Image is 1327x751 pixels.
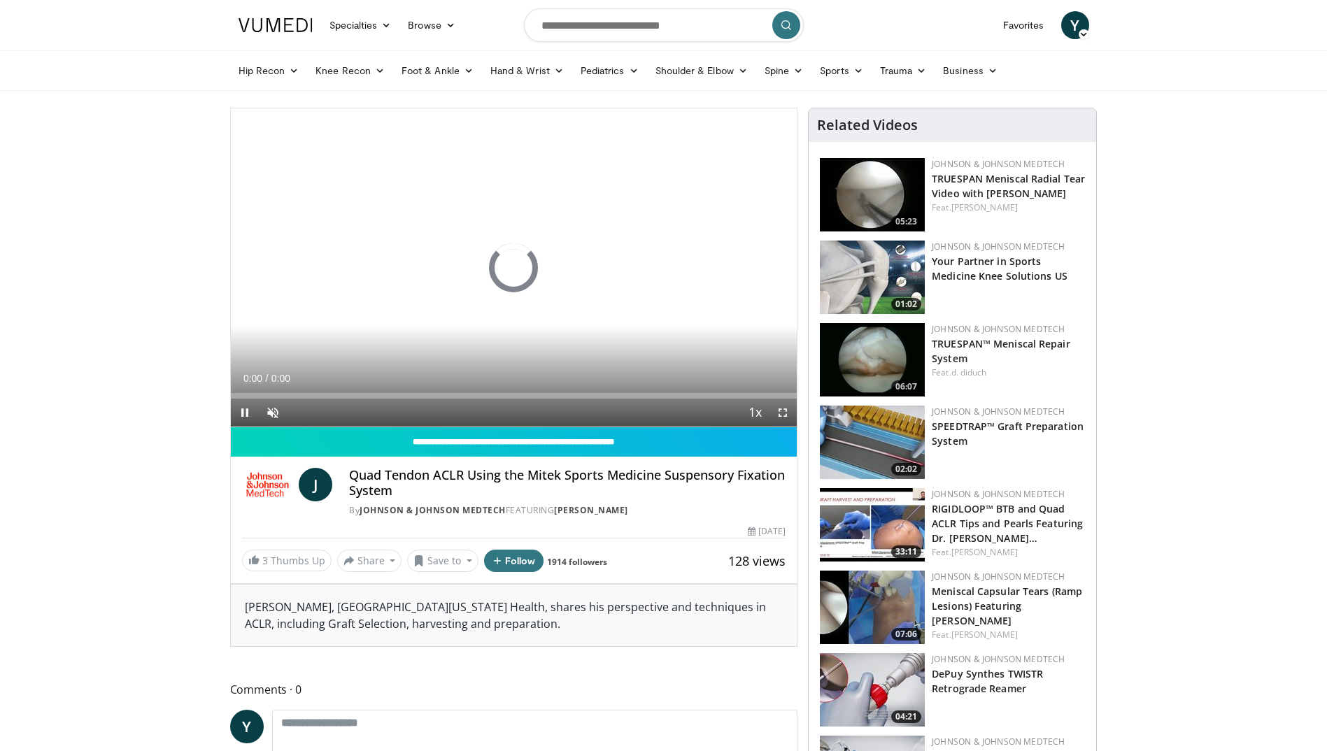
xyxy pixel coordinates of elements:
a: Pediatrics [572,57,647,85]
a: Meniscal Capsular Tears (Ramp Lesions) Featuring [PERSON_NAME] [932,585,1082,627]
span: 06:07 [891,380,921,393]
a: Y [230,710,264,743]
a: Trauma [872,57,935,85]
div: Feat. [932,201,1085,214]
a: [PERSON_NAME] [554,504,628,516]
img: e42d750b-549a-4175-9691-fdba1d7a6a0f.150x105_q85_crop-smart_upscale.jpg [820,323,925,396]
a: Foot & Ankle [393,57,482,85]
a: d. diduch [951,366,987,378]
div: [PERSON_NAME], [GEOGRAPHIC_DATA][US_STATE] Health, shares his perspective and techniques in ACLR,... [231,585,797,646]
img: 0543fda4-7acd-4b5c-b055-3730b7e439d4.150x105_q85_crop-smart_upscale.jpg [820,241,925,314]
img: 0c02c3d5-dde0-442f-bbc0-cf861f5c30d7.150x105_q85_crop-smart_upscale.jpg [820,571,925,644]
a: Johnson & Johnson MedTech [932,488,1065,500]
span: 0:00 [271,373,290,384]
a: 04:21 [820,653,925,727]
a: 1914 followers [547,556,607,568]
span: 04:21 [891,710,921,723]
button: Playback Rate [741,399,769,427]
a: Browse [399,11,464,39]
span: 01:02 [891,298,921,310]
div: Progress Bar [231,393,797,399]
a: Hip Recon [230,57,308,85]
div: Feat. [932,629,1085,641]
div: Feat. [932,546,1085,559]
a: 02:02 [820,406,925,479]
span: 0:00 [243,373,262,384]
div: Feat. [932,366,1085,379]
a: 06:07 [820,323,925,396]
a: Johnson & Johnson MedTech [932,736,1065,748]
button: Follow [484,550,544,572]
a: 3 Thumbs Up [242,550,332,571]
a: Johnson & Johnson MedTech [932,406,1065,417]
a: 07:06 [820,571,925,644]
span: 02:02 [891,463,921,475]
a: TRUESPAN™ Meniscal Repair System [932,337,1070,365]
a: 33:11 [820,488,925,562]
a: Spine [756,57,811,85]
span: 05:23 [891,215,921,228]
button: Pause [231,399,259,427]
span: / [266,373,269,384]
a: [PERSON_NAME] [951,201,1018,213]
span: 3 [262,554,268,567]
h4: Quad Tendon ACLR Using the Mitek Sports Medicine Suspensory Fixation System [349,468,786,498]
img: VuMedi Logo [239,18,313,32]
a: SPEEDTRAP™ Graft Preparation System [932,420,1084,448]
a: Johnson & Johnson MedTech [932,158,1065,170]
img: 62274247-50be-46f1-863e-89caa7806205.150x105_q85_crop-smart_upscale.jpg [820,653,925,727]
a: Specialties [321,11,400,39]
a: [PERSON_NAME] [951,629,1018,641]
button: Unmute [259,399,287,427]
a: Hand & Wrist [482,57,572,85]
button: Fullscreen [769,399,797,427]
span: 128 views [728,552,786,569]
span: 07:06 [891,628,921,641]
a: RIGIDLOOP™ BTB and Quad ACLR Tips and Pearls Featuring Dr. [PERSON_NAME]… [932,502,1083,545]
a: DePuy Synthes TWISTR Retrograde Reamer [932,667,1043,695]
a: [PERSON_NAME] [951,546,1018,558]
a: Johnson & Johnson MedTech [932,571,1065,582]
input: Search topics, interventions [524,8,804,42]
a: Johnson & Johnson MedTech [360,504,506,516]
a: Johnson & Johnson MedTech [932,323,1065,335]
img: Johnson & Johnson MedTech [242,468,294,501]
a: Y [1061,11,1089,39]
a: 05:23 [820,158,925,231]
a: Shoulder & Elbow [647,57,756,85]
a: Johnson & Johnson MedTech [932,241,1065,252]
a: Your Partner in Sports Medicine Knee Solutions US [932,255,1067,282]
button: Save to [407,550,478,572]
img: a46a2fe1-2704-4a9e-acc3-1c278068f6c4.150x105_q85_crop-smart_upscale.jpg [820,406,925,479]
video-js: Video Player [231,108,797,427]
a: Business [935,57,1006,85]
img: a9cbc79c-1ae4-425c-82e8-d1f73baa128b.150x105_q85_crop-smart_upscale.jpg [820,158,925,231]
button: Share [337,550,402,572]
a: TRUESPAN Meniscal Radial Tear Video with [PERSON_NAME] [932,172,1085,200]
a: Johnson & Johnson MedTech [932,653,1065,665]
span: Comments 0 [230,680,798,699]
a: 01:02 [820,241,925,314]
a: J [299,468,332,501]
h4: Related Videos [817,117,918,134]
a: Knee Recon [307,57,393,85]
a: Sports [811,57,872,85]
a: Favorites [995,11,1053,39]
span: 33:11 [891,545,921,558]
img: 4bc3a03c-f47c-4100-84fa-650097507746.150x105_q85_crop-smart_upscale.jpg [820,488,925,562]
div: By FEATURING [349,504,786,517]
div: [DATE] [748,525,786,538]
